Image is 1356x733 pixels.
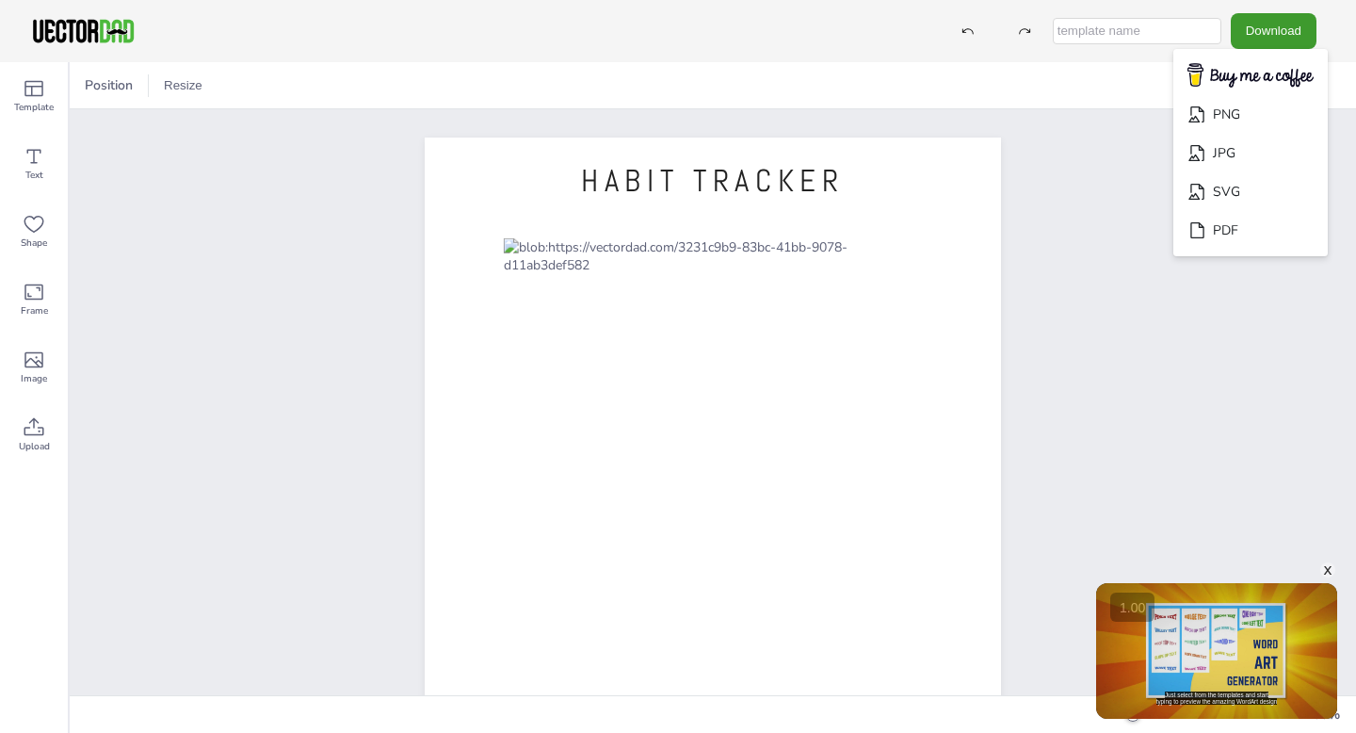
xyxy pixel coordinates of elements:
span: Upload [19,439,50,454]
ul: Download [1173,49,1328,257]
span: Template [14,100,54,115]
li: SVG [1173,172,1328,211]
button: Download [1231,13,1316,48]
img: VectorDad-1.png [30,17,137,45]
li: PNG [1173,95,1328,134]
span: Position [81,76,137,94]
img: buymecoffee.png [1175,57,1326,94]
span: HABIT TRACKER [581,161,845,201]
li: JPG [1173,134,1328,172]
li: PDF [1173,211,1328,250]
button: Resize [156,71,210,101]
span: Text [25,168,43,183]
span: Shape [21,236,47,251]
span: Image [21,371,47,386]
input: template name [1053,18,1221,44]
span: Frame [21,303,48,318]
